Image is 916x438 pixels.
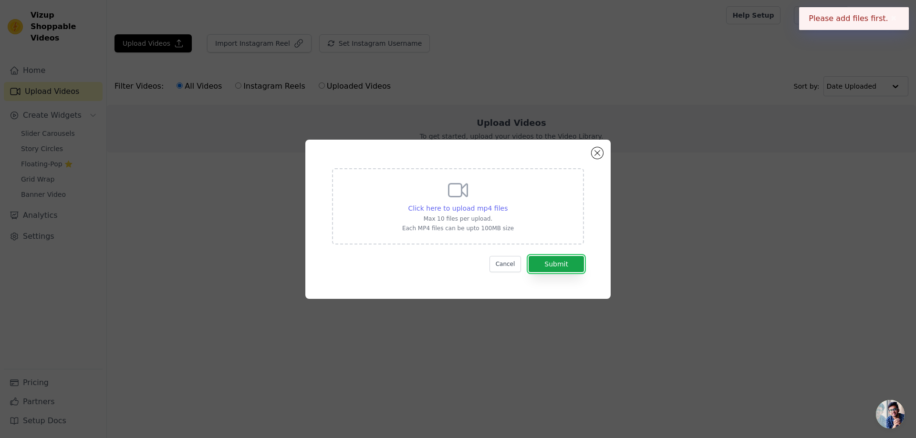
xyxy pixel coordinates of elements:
div: Please add files first. [799,7,909,30]
button: Submit [529,256,584,272]
button: Close [888,13,899,24]
p: Max 10 files per upload. [402,215,514,223]
span: Click here to upload mp4 files [408,204,508,212]
button: Cancel [489,256,521,272]
p: Each MP4 files can be upto 100MB size [402,224,514,232]
button: Close modal [592,147,603,159]
div: Open chat [876,400,905,428]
